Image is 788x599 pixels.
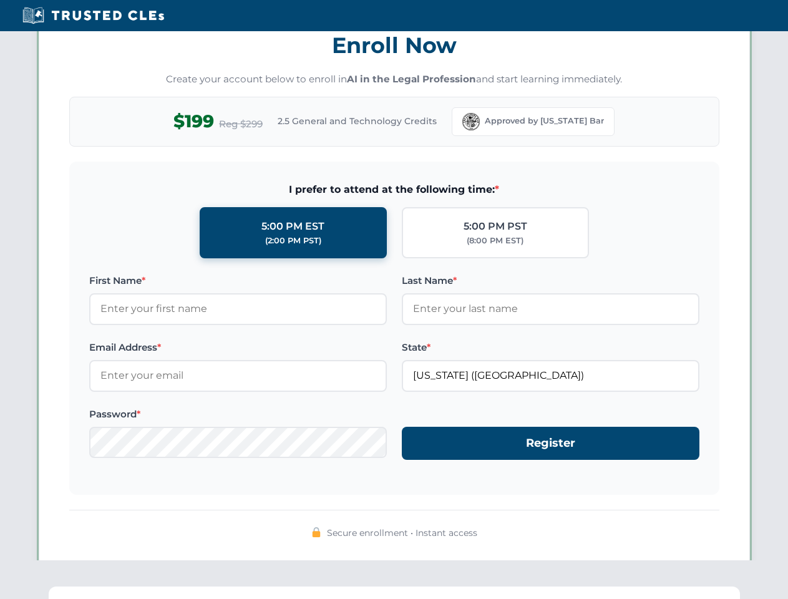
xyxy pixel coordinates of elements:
[89,273,387,288] label: First Name
[173,107,214,135] span: $199
[464,218,527,235] div: 5:00 PM PST
[402,293,699,324] input: Enter your last name
[89,293,387,324] input: Enter your first name
[485,115,604,127] span: Approved by [US_STATE] Bar
[19,6,168,25] img: Trusted CLEs
[89,360,387,391] input: Enter your email
[402,360,699,391] input: Florida (FL)
[327,526,477,540] span: Secure enrollment • Instant access
[219,117,263,132] span: Reg $299
[89,182,699,198] span: I prefer to attend at the following time:
[278,114,437,128] span: 2.5 General and Technology Credits
[462,113,480,130] img: Florida Bar
[69,26,719,65] h3: Enroll Now
[402,340,699,355] label: State
[89,340,387,355] label: Email Address
[265,235,321,247] div: (2:00 PM PST)
[402,427,699,460] button: Register
[467,235,523,247] div: (8:00 PM EST)
[402,273,699,288] label: Last Name
[347,73,476,85] strong: AI in the Legal Profession
[311,527,321,537] img: 🔒
[261,218,324,235] div: 5:00 PM EST
[69,72,719,87] p: Create your account below to enroll in and start learning immediately.
[89,407,387,422] label: Password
